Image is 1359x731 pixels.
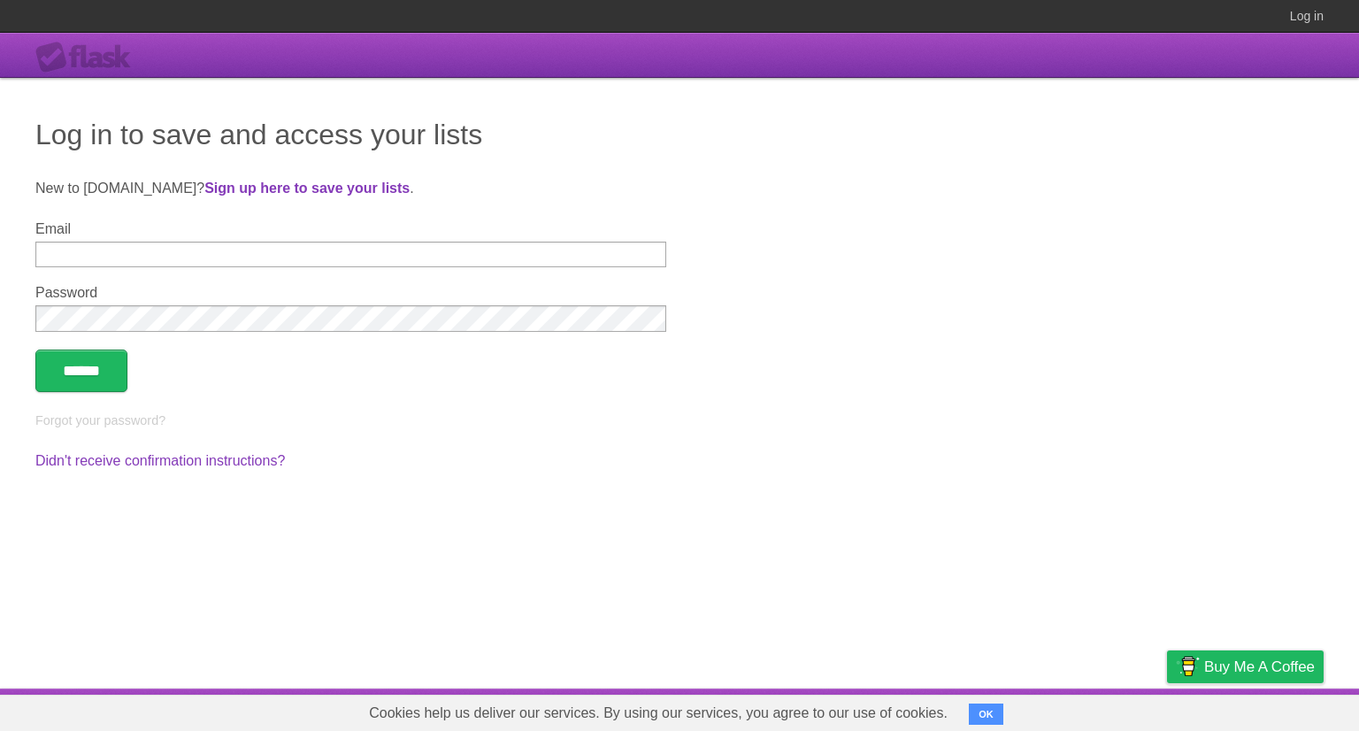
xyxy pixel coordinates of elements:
[35,453,285,468] a: Didn't receive confirmation instructions?
[969,704,1003,725] button: OK
[35,113,1324,156] h1: Log in to save and access your lists
[35,285,666,301] label: Password
[35,221,666,237] label: Email
[1212,693,1324,727] a: Suggest a feature
[35,42,142,73] div: Flask
[204,181,410,196] a: Sign up here to save your lists
[990,693,1062,727] a: Developers
[1204,651,1315,682] span: Buy me a coffee
[35,413,165,427] a: Forgot your password?
[1144,693,1190,727] a: Privacy
[932,693,969,727] a: About
[1167,650,1324,683] a: Buy me a coffee
[351,696,965,731] span: Cookies help us deliver our services. By using our services, you agree to our use of cookies.
[35,178,1324,199] p: New to [DOMAIN_NAME]? .
[1084,693,1123,727] a: Terms
[1176,651,1200,681] img: Buy me a coffee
